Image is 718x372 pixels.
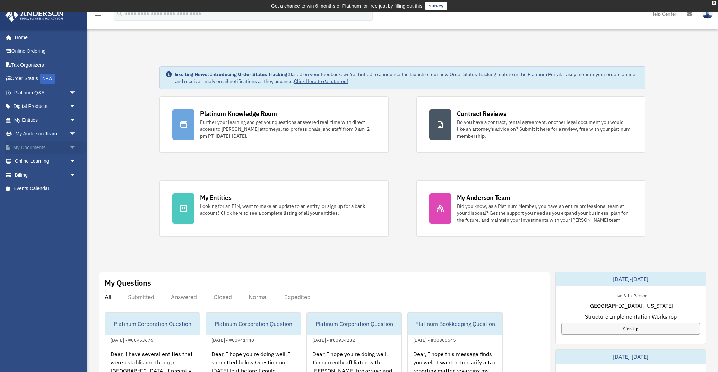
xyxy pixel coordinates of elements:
[200,109,277,118] div: Platinum Knowledge Room
[69,100,83,114] span: arrow_drop_down
[69,154,83,169] span: arrow_drop_down
[214,294,232,301] div: Closed
[556,272,706,286] div: [DATE]-[DATE]
[5,44,87,58] a: Online Ordering
[94,12,102,18] a: menu
[457,109,507,118] div: Contract Reviews
[457,119,632,139] div: Do you have a contract, rental agreement, or other legal document you would like an attorney's ad...
[200,203,375,217] div: Looking for an EIN, want to make an update to an entity, or sign up for a bank account? Click her...
[5,141,87,154] a: My Documentsarrow_drop_down
[425,2,447,10] a: survey
[69,113,83,127] span: arrow_drop_down
[457,193,510,202] div: My Anderson Team
[128,294,154,301] div: Submitted
[69,86,83,100] span: arrow_drop_down
[702,9,713,19] img: User Pic
[712,1,716,5] div: close
[416,96,645,153] a: Contract Reviews Do you have a contract, rental agreement, or other legal document you would like...
[200,193,231,202] div: My Entities
[40,74,55,84] div: NEW
[307,313,401,335] div: Platinum Corporation Question
[159,180,388,237] a: My Entities Looking for an EIN, want to make an update to an entity, or sign up for a bank accoun...
[171,294,197,301] div: Answered
[416,180,645,237] a: My Anderson Team Did you know, as a Platinum Member, you have an entire professional team at your...
[408,336,461,343] div: [DATE] - #00805545
[457,203,632,223] div: Did you know, as a Platinum Member, you have an entire professional team at your disposal? Get th...
[206,313,301,335] div: Platinum Corporation Question
[159,96,388,153] a: Platinum Knowledge Room Further your learning and get your questions answered real-time with dire...
[105,294,111,301] div: All
[284,294,311,301] div: Expedited
[294,78,348,84] a: Click Here to get started!
[585,312,677,321] span: Structure Implementation Workshop
[408,313,502,335] div: Platinum Bookkeeping Question
[5,100,87,113] a: Digital Productsarrow_drop_down
[116,9,123,17] i: search
[5,58,87,72] a: Tax Organizers
[5,113,87,127] a: My Entitiesarrow_drop_down
[5,168,87,182] a: Billingarrow_drop_down
[249,294,268,301] div: Normal
[105,278,151,288] div: My Questions
[69,141,83,155] span: arrow_drop_down
[175,71,289,77] strong: Exciting News: Introducing Order Status Tracking!
[69,127,83,141] span: arrow_drop_down
[556,350,706,364] div: [DATE]-[DATE]
[69,168,83,182] span: arrow_drop_down
[5,127,87,141] a: My Anderson Teamarrow_drop_down
[105,313,200,335] div: Platinum Corporation Question
[206,336,260,343] div: [DATE] - #00941440
[94,10,102,18] i: menu
[200,119,375,139] div: Further your learning and get your questions answered real-time with direct access to [PERSON_NAM...
[5,72,87,86] a: Order StatusNEW
[307,336,361,343] div: [DATE] - #00934232
[175,71,639,85] div: Based on your feedback, we're thrilled to announce the launch of our new Order Status Tracking fe...
[561,323,700,335] a: Sign Up
[5,154,87,168] a: Online Learningarrow_drop_down
[5,31,83,44] a: Home
[3,8,66,22] img: Anderson Advisors Platinum Portal
[5,86,87,100] a: Platinum Q&Aarrow_drop_down
[588,302,673,310] span: [GEOGRAPHIC_DATA], [US_STATE]
[271,2,423,10] div: Get a chance to win 6 months of Platinum for free just by filling out this
[609,291,653,299] div: Live & In-Person
[105,336,159,343] div: [DATE] - #00953676
[5,182,87,196] a: Events Calendar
